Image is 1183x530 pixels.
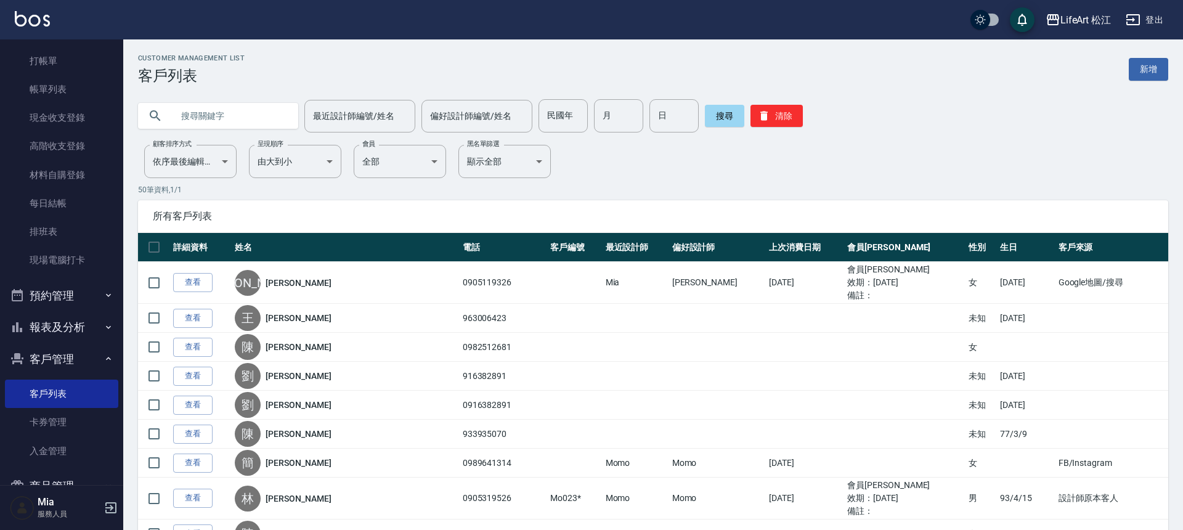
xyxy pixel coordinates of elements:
[173,367,213,386] a: 查看
[547,478,602,520] td: Mo023*
[5,470,118,502] button: 商品管理
[5,104,118,132] a: 現金收支登錄
[235,421,261,447] div: 陳
[1041,7,1116,33] button: LifeArt 松江
[235,486,261,512] div: 林
[5,218,118,246] a: 排班表
[847,479,962,492] ul: 會員[PERSON_NAME]
[15,11,50,26] img: Logo
[966,362,997,391] td: 未知
[997,362,1055,391] td: [DATE]
[266,312,331,324] a: [PERSON_NAME]
[460,449,548,478] td: 0989641314
[847,289,962,302] ul: 備註：
[467,139,499,149] label: 黑名單篩選
[232,233,459,262] th: 姓名
[847,276,962,289] ul: 效期： [DATE]
[235,305,261,331] div: 王
[966,304,997,333] td: 未知
[235,392,261,418] div: 劉
[460,478,548,520] td: 0905319526
[5,380,118,408] a: 客戶列表
[766,262,844,304] td: [DATE]
[460,304,548,333] td: 963006423
[460,420,548,449] td: 933935070
[966,233,997,262] th: 性別
[144,145,237,178] div: 依序最後編輯時間
[847,505,962,518] ul: 備註：
[249,145,341,178] div: 由大到小
[766,449,844,478] td: [DATE]
[669,478,766,520] td: Momo
[362,139,375,149] label: 會員
[460,362,548,391] td: 916382891
[138,184,1168,195] p: 50 筆資料, 1 / 1
[460,391,548,420] td: 0916382891
[173,396,213,415] a: 查看
[1010,7,1035,32] button: save
[997,391,1055,420] td: [DATE]
[235,450,261,476] div: 簡
[5,47,118,75] a: 打帳單
[354,145,446,178] div: 全部
[266,399,331,411] a: [PERSON_NAME]
[460,333,548,362] td: 0982512681
[38,496,100,508] h5: Mia
[603,262,669,304] td: Mia
[1055,262,1168,304] td: Google地圖/搜尋
[750,105,803,127] button: 清除
[266,277,331,289] a: [PERSON_NAME]
[669,233,766,262] th: 偏好設計師
[173,338,213,357] a: 查看
[173,309,213,328] a: 查看
[258,139,283,149] label: 呈現順序
[1055,233,1168,262] th: 客戶來源
[603,233,669,262] th: 最近設計師
[966,333,997,362] td: 女
[153,210,1153,222] span: 所有客戶列表
[138,54,245,62] h2: Customer Management List
[997,304,1055,333] td: [DATE]
[966,420,997,449] td: 未知
[460,233,548,262] th: 電話
[235,270,261,296] div: [PERSON_NAME]
[266,341,331,353] a: [PERSON_NAME]
[266,457,331,469] a: [PERSON_NAME]
[38,508,100,520] p: 服務人員
[173,454,213,473] a: 查看
[235,363,261,389] div: 劉
[997,478,1055,520] td: 93/4/15
[5,75,118,104] a: 帳單列表
[5,437,118,465] a: 入金管理
[766,478,844,520] td: [DATE]
[10,495,35,520] img: Person
[997,233,1055,262] th: 生日
[5,132,118,160] a: 高階收支登錄
[235,334,261,360] div: 陳
[266,370,331,382] a: [PERSON_NAME]
[997,262,1055,304] td: [DATE]
[603,478,669,520] td: Momo
[153,139,192,149] label: 顧客排序方式
[5,280,118,312] button: 預約管理
[460,262,548,304] td: 0905119326
[847,492,962,505] ul: 效期： [DATE]
[170,233,232,262] th: 詳細資料
[173,425,213,444] a: 查看
[1055,449,1168,478] td: FB/Instagram
[1129,58,1168,81] a: 新增
[5,161,118,189] a: 材料自購登錄
[966,449,997,478] td: 女
[547,233,602,262] th: 客戶編號
[5,311,118,343] button: 報表及分析
[966,478,997,520] td: 男
[1055,478,1168,520] td: 設計師原本客人
[173,273,213,292] a: 查看
[705,105,744,127] button: 搜尋
[173,99,288,132] input: 搜尋關鍵字
[5,408,118,436] a: 卡券管理
[966,262,997,304] td: 女
[766,233,844,262] th: 上次消費日期
[5,246,118,274] a: 現場電腦打卡
[1121,9,1168,31] button: 登出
